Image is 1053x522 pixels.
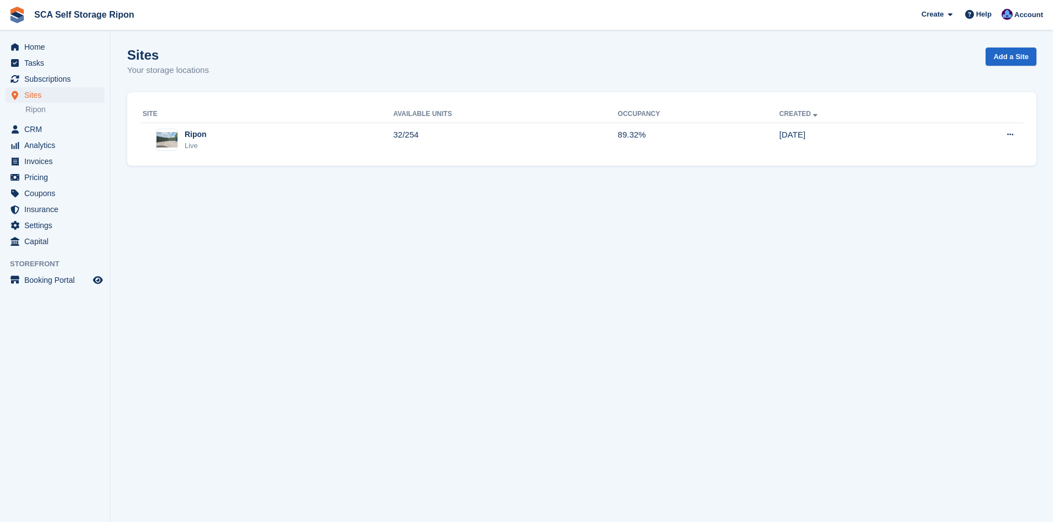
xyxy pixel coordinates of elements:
span: Sites [24,87,91,103]
a: menu [6,55,104,71]
span: Capital [24,234,91,249]
a: Created [779,110,820,118]
span: Account [1014,9,1043,20]
span: Storefront [10,259,110,270]
div: Ripon [185,129,207,140]
th: Site [140,106,393,123]
span: Home [24,39,91,55]
a: menu [6,202,104,217]
td: 32/254 [393,123,617,157]
a: menu [6,186,104,201]
a: menu [6,272,104,288]
span: Settings [24,218,91,233]
a: SCA Self Storage Ripon [30,6,139,24]
span: Coupons [24,186,91,201]
a: menu [6,138,104,153]
a: Ripon [25,104,104,115]
span: Pricing [24,170,91,185]
span: Tasks [24,55,91,71]
a: Preview store [91,273,104,287]
div: Live [185,140,207,151]
a: menu [6,218,104,233]
span: CRM [24,122,91,137]
span: Invoices [24,154,91,169]
a: menu [6,87,104,103]
h1: Sites [127,48,209,62]
th: Available Units [393,106,617,123]
span: Analytics [24,138,91,153]
a: menu [6,71,104,87]
img: Image of Ripon site [156,132,177,148]
img: Sarah Race [1002,9,1013,20]
a: menu [6,170,104,185]
a: menu [6,234,104,249]
p: Your storage locations [127,64,209,77]
td: 89.32% [618,123,779,157]
span: Booking Portal [24,272,91,288]
a: menu [6,154,104,169]
td: [DATE] [779,123,934,157]
span: Insurance [24,202,91,217]
th: Occupancy [618,106,779,123]
a: menu [6,39,104,55]
span: Create [921,9,944,20]
a: menu [6,122,104,137]
span: Subscriptions [24,71,91,87]
a: Add a Site [986,48,1036,66]
span: Help [976,9,992,20]
img: stora-icon-8386f47178a22dfd0bd8f6a31ec36ba5ce8667c1dd55bd0f319d3a0aa187defe.svg [9,7,25,23]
